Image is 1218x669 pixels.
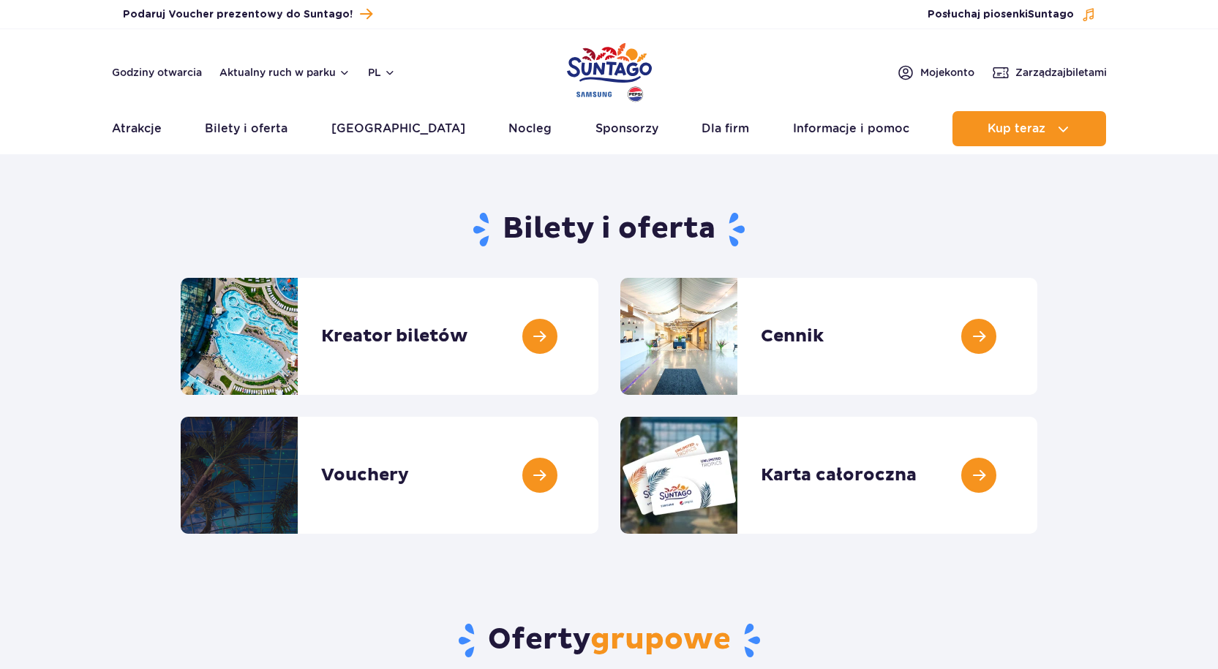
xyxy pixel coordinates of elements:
[112,65,202,80] a: Godziny otwarcia
[920,65,974,80] span: Moje konto
[181,621,1037,659] h2: Oferty
[793,111,909,146] a: Informacje i pomoc
[992,64,1107,81] a: Zarządzajbiletami
[123,4,372,24] a: Podaruj Voucher prezentowy do Suntago!
[123,7,353,22] span: Podaruj Voucher prezentowy do Suntago!
[331,111,465,146] a: [GEOGRAPHIC_DATA]
[988,122,1045,135] span: Kup teraz
[952,111,1106,146] button: Kup teraz
[205,111,287,146] a: Bilety i oferta
[368,65,396,80] button: pl
[508,111,552,146] a: Nocleg
[1028,10,1074,20] span: Suntago
[595,111,658,146] a: Sponsorzy
[112,111,162,146] a: Atrakcje
[567,37,652,104] a: Park of Poland
[219,67,350,78] button: Aktualny ruch w parku
[928,7,1074,22] span: Posłuchaj piosenki
[1015,65,1107,80] span: Zarządzaj biletami
[702,111,749,146] a: Dla firm
[181,211,1037,249] h1: Bilety i oferta
[590,621,731,658] span: grupowe
[897,64,974,81] a: Mojekonto
[928,7,1096,22] button: Posłuchaj piosenkiSuntago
